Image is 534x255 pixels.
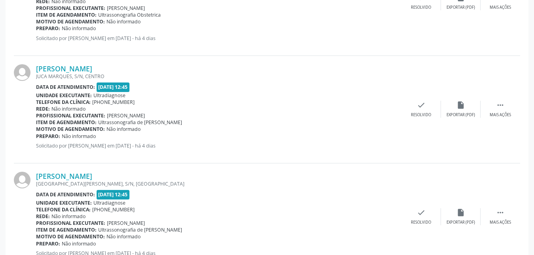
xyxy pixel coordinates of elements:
div: [GEOGRAPHIC_DATA][PERSON_NAME], S/N, [GEOGRAPHIC_DATA] [36,180,401,187]
b: Motivo de agendamento: [36,126,105,132]
div: Resolvido [411,220,431,225]
span: [PHONE_NUMBER] [92,99,135,105]
div: Mais ações [490,5,511,10]
img: img [14,64,30,81]
b: Rede: [36,105,50,112]
b: Preparo: [36,133,60,140]
span: Não informado [62,133,96,140]
i: insert_drive_file [456,208,465,217]
span: Ultrassonografia Obstetrica [98,12,161,18]
b: Motivo de agendamento: [36,233,105,240]
b: Rede: [36,213,50,220]
p: Solicitado por [PERSON_NAME] em [DATE] - há 4 dias [36,142,401,149]
a: [PERSON_NAME] [36,64,92,73]
span: Ultradiagnose [93,92,125,99]
b: Motivo de agendamento: [36,18,105,25]
span: Não informado [62,240,96,247]
i:  [496,101,505,109]
span: Não informado [106,233,141,240]
i:  [496,208,505,217]
div: JUCA MARQUES, S/N, CENTRO [36,73,401,80]
span: [PERSON_NAME] [107,5,145,12]
b: Data de atendimento: [36,84,95,90]
b: Preparo: [36,25,60,32]
b: Unidade executante: [36,92,92,99]
span: Ultradiagnose [93,199,125,206]
b: Preparo: [36,240,60,247]
b: Profissional executante: [36,5,105,12]
span: Não informado [106,18,141,25]
span: [DATE] 12:45 [97,190,130,199]
b: Item de agendamento: [36,12,97,18]
i: check [417,208,426,217]
b: Unidade executante: [36,199,92,206]
b: Profissional executante: [36,112,105,119]
b: Telefone da clínica: [36,99,91,105]
div: Exportar (PDF) [447,5,475,10]
div: Mais ações [490,220,511,225]
span: Ultrassonografia de [PERSON_NAME] [98,119,182,126]
b: Item de agendamento: [36,226,97,233]
div: Exportar (PDF) [447,220,475,225]
p: Solicitado por [PERSON_NAME] em [DATE] - há 4 dias [36,35,401,42]
i: insert_drive_file [456,101,465,109]
span: Não informado [51,105,86,112]
div: Resolvido [411,112,431,118]
span: [PERSON_NAME] [107,220,145,226]
span: [DATE] 12:45 [97,82,130,92]
span: [PHONE_NUMBER] [92,206,135,213]
span: Ultrassonografia de [PERSON_NAME] [98,226,182,233]
span: Não informado [51,213,86,220]
span: Não informado [106,126,141,132]
b: Data de atendimento: [36,191,95,198]
span: Não informado [62,25,96,32]
div: Resolvido [411,5,431,10]
i: check [417,101,426,109]
img: img [14,172,30,188]
div: Exportar (PDF) [447,112,475,118]
div: Mais ações [490,112,511,118]
span: [PERSON_NAME] [107,112,145,119]
b: Item de agendamento: [36,119,97,126]
a: [PERSON_NAME] [36,172,92,180]
b: Telefone da clínica: [36,206,91,213]
b: Profissional executante: [36,220,105,226]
